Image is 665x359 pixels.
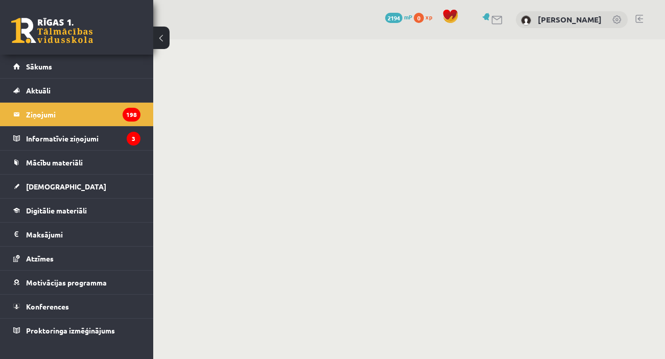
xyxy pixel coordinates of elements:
span: 0 [414,13,424,23]
img: Anrijs Beikmanis [521,15,531,26]
a: [DEMOGRAPHIC_DATA] [13,175,140,198]
span: mP [404,13,412,21]
i: 198 [123,108,140,122]
span: Sākums [26,62,52,71]
a: [PERSON_NAME] [538,14,602,25]
span: Mācību materiāli [26,158,83,167]
a: Aktuāli [13,79,140,102]
span: Digitālie materiāli [26,206,87,215]
a: Proktoringa izmēģinājums [13,319,140,342]
span: Motivācijas programma [26,278,107,287]
i: 3 [127,132,140,146]
span: xp [425,13,432,21]
a: Mācību materiāli [13,151,140,174]
span: Atzīmes [26,254,54,263]
span: Konferences [26,302,69,311]
span: Proktoringa izmēģinājums [26,326,115,335]
a: Informatīvie ziņojumi3 [13,127,140,150]
legend: Ziņojumi [26,103,140,126]
a: 2194 mP [385,13,412,21]
a: Ziņojumi198 [13,103,140,126]
a: Maksājumi [13,223,140,246]
a: Digitālie materiāli [13,199,140,222]
a: Rīgas 1. Tālmācības vidusskola [11,18,93,43]
a: Konferences [13,295,140,318]
span: Aktuāli [26,86,51,95]
span: 2194 [385,13,402,23]
legend: Maksājumi [26,223,140,246]
a: 0 xp [414,13,437,21]
span: [DEMOGRAPHIC_DATA] [26,182,106,191]
a: Motivācijas programma [13,271,140,294]
legend: Informatīvie ziņojumi [26,127,140,150]
a: Atzīmes [13,247,140,270]
a: Sākums [13,55,140,78]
